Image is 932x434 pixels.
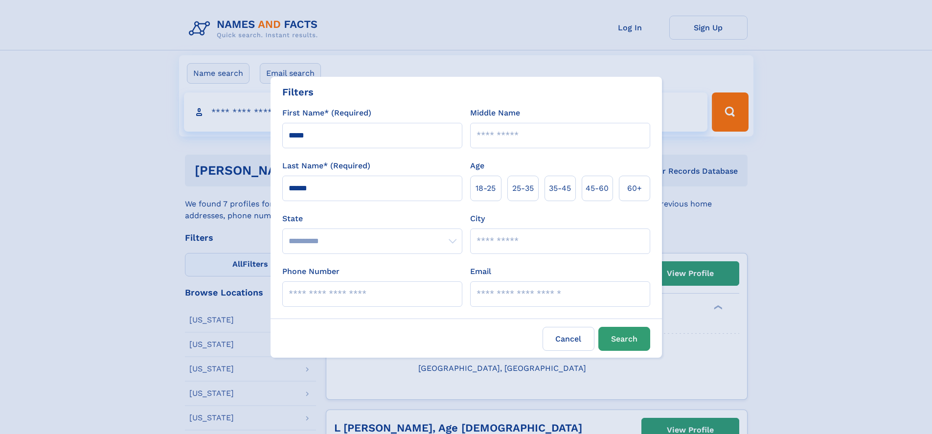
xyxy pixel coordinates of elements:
[470,107,520,119] label: Middle Name
[549,183,571,194] span: 35‑45
[282,266,340,277] label: Phone Number
[282,213,462,225] label: State
[598,327,650,351] button: Search
[476,183,496,194] span: 18‑25
[470,160,484,172] label: Age
[282,160,370,172] label: Last Name* (Required)
[586,183,609,194] span: 45‑60
[627,183,642,194] span: 60+
[282,107,371,119] label: First Name* (Required)
[470,266,491,277] label: Email
[543,327,594,351] label: Cancel
[282,85,314,99] div: Filters
[470,213,485,225] label: City
[512,183,534,194] span: 25‑35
